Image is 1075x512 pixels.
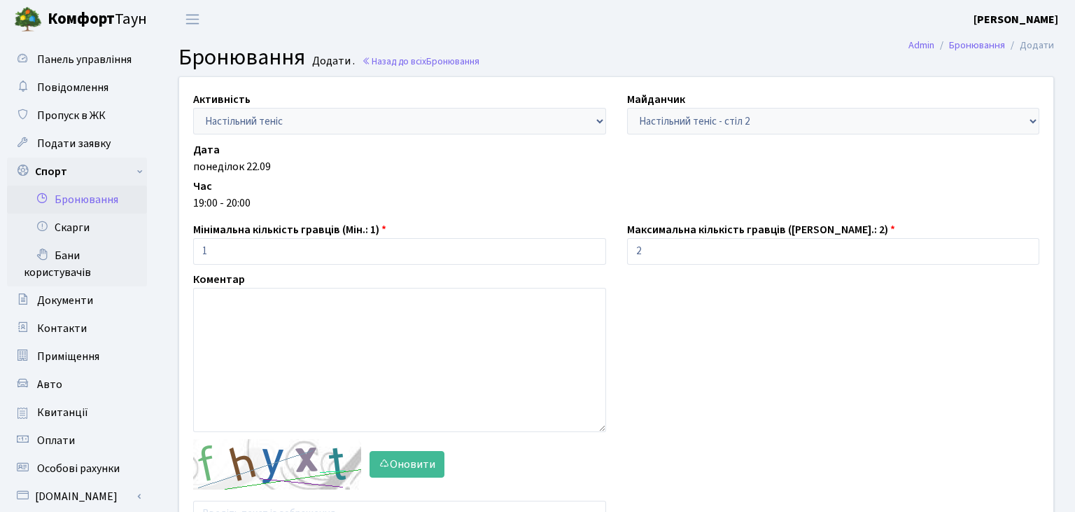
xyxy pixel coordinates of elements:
[7,483,147,511] a: [DOMAIN_NAME]
[37,293,93,308] span: Документи
[908,38,934,53] a: Admin
[426,55,479,68] span: Бронювання
[627,221,895,238] label: Максимальна кількість гравців ([PERSON_NAME].: 2)
[309,55,355,68] small: Додати .
[7,214,147,242] a: Скарги
[7,286,147,314] a: Документи
[14,6,42,34] img: logo.png
[949,38,1005,53] a: Бронювання
[193,195,1039,212] div: 19:00 - 20:00
[193,91,251,108] label: Активність
[7,46,147,74] a: Панель управління
[193,271,245,288] label: Коментар
[7,455,147,483] a: Особові рахунки
[627,91,685,108] label: Майданчик
[193,158,1039,175] div: понеділок 22.09
[48,8,147,32] span: Таун
[7,242,147,286] a: Бани користувачів
[37,377,62,392] span: Авто
[7,158,147,186] a: Спорт
[37,405,88,420] span: Квитанції
[887,31,1075,60] nav: breadcrumb
[974,11,1058,28] a: [PERSON_NAME]
[193,141,220,158] label: Дата
[37,136,111,151] span: Подати заявку
[37,433,75,448] span: Оплати
[7,186,147,214] a: Бронювання
[193,221,386,238] label: Мінімальна кількість гравців (Мін.: 1)
[178,41,305,74] span: Бронювання
[193,178,212,195] label: Час
[37,108,106,123] span: Пропуск в ЖК
[193,439,361,490] img: default
[37,349,99,364] span: Приміщення
[37,80,108,95] span: Повідомлення
[7,399,147,427] a: Квитанції
[7,371,147,399] a: Авто
[37,461,120,476] span: Особові рахунки
[7,74,147,102] a: Повідомлення
[175,8,210,31] button: Переключити навігацію
[48,8,115,30] b: Комфорт
[7,102,147,130] a: Пропуск в ЖК
[7,314,147,343] a: Контакти
[7,343,147,371] a: Приміщення
[37,321,87,336] span: Контакти
[1005,38,1054,53] li: Додати
[362,55,479,68] a: Назад до всіхБронювання
[974,12,1058,27] b: [PERSON_NAME]
[37,52,132,67] span: Панель управління
[370,451,444,478] button: Оновити
[7,130,147,158] a: Подати заявку
[7,427,147,455] a: Оплати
